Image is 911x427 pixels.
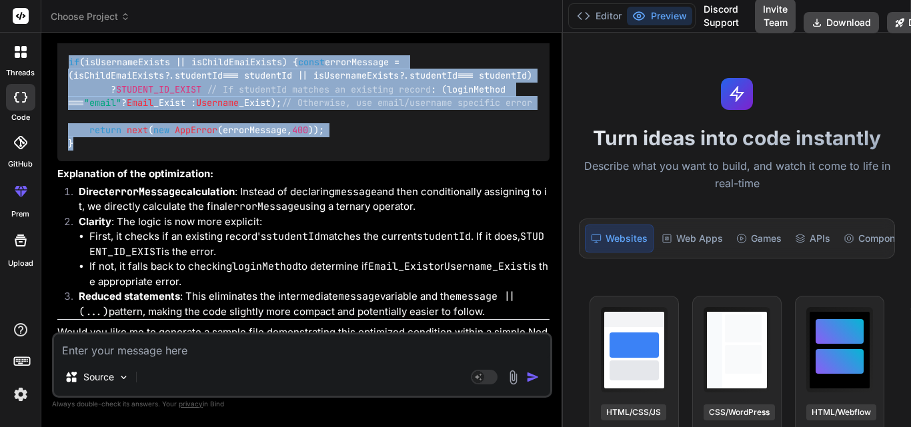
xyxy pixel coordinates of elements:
[89,229,550,259] li: First, it checks if an existing record's matches the current . If it does, is the error.
[506,370,521,385] img: attachment
[571,126,903,150] h1: Turn ideas into code instantly
[6,67,35,79] label: threads
[790,224,836,252] div: APIs
[51,10,130,23] span: Choose Project
[68,55,532,151] code: (isUsernameExists || isChildEmaiExists) { errorMessage = (isChildEmaiExists?. === studentId || is...
[79,185,235,198] strong: Direct calculation
[57,325,550,355] p: Would you like me to generate a sample file demonstrating this optimized condition within a simpl...
[207,83,431,95] span: // If studentId matches an existing record
[627,7,692,25] button: Preview
[292,124,308,136] span: 400
[266,230,320,243] code: studentId
[52,398,552,410] p: Always double-check its answers. Your in Bind
[281,97,532,109] span: // Otherwise, use email/username specific error
[118,372,129,383] img: Pick Models
[232,260,298,273] code: loginMethod
[601,404,666,420] div: HTML/CSS/JS
[153,124,169,136] span: new
[409,70,458,82] span: studentId
[656,224,728,252] div: Web Apps
[179,400,203,408] span: privacy
[572,7,627,25] button: Editor
[127,97,153,109] span: Email
[806,404,876,420] div: HTML/Webflow
[298,56,325,68] span: const
[175,70,223,82] span: studentId
[571,158,903,192] p: Describe what you want to build, and watch it come to life in real-time
[731,224,787,252] div: Games
[11,209,29,220] label: prem
[69,56,79,68] span: if
[116,83,201,95] span: STUDENT_ID_EXIST
[89,230,544,258] code: STUDENT_ID_EXIST
[57,167,213,180] strong: Explanation of the optimization:
[68,289,550,319] li: : This eliminates the intermediate variable and the pattern, making the code slightly more compac...
[84,97,121,109] span: "email"
[335,185,377,199] code: message
[804,12,879,33] button: Download
[89,124,121,136] span: return
[11,112,30,123] label: code
[175,124,217,136] span: AppError
[444,260,528,273] code: Username_Exist
[79,290,180,302] strong: Reduced statements
[9,383,32,406] img: settings
[417,230,471,243] code: studentId
[68,185,550,214] li: : Instead of declaring and then conditionally assigning to it, we directly calculate the final us...
[585,224,654,252] div: Websites
[109,185,181,199] code: errorMessage
[127,124,148,136] span: next
[8,159,33,170] label: GitHub
[526,370,540,384] img: icon
[227,200,299,213] code: errorMessage
[8,258,33,269] label: Upload
[368,260,434,273] code: Email_Exist
[338,290,380,303] code: message
[704,404,775,420] div: CSS/WordPress
[196,97,239,109] span: Username
[79,215,111,228] strong: Clarity
[89,259,550,289] li: If not, it falls back to checking to determine if or is the appropriate error.
[79,290,516,318] code: message || (...)
[68,214,550,290] li: : The logic is now more explicit:
[83,370,114,384] p: Source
